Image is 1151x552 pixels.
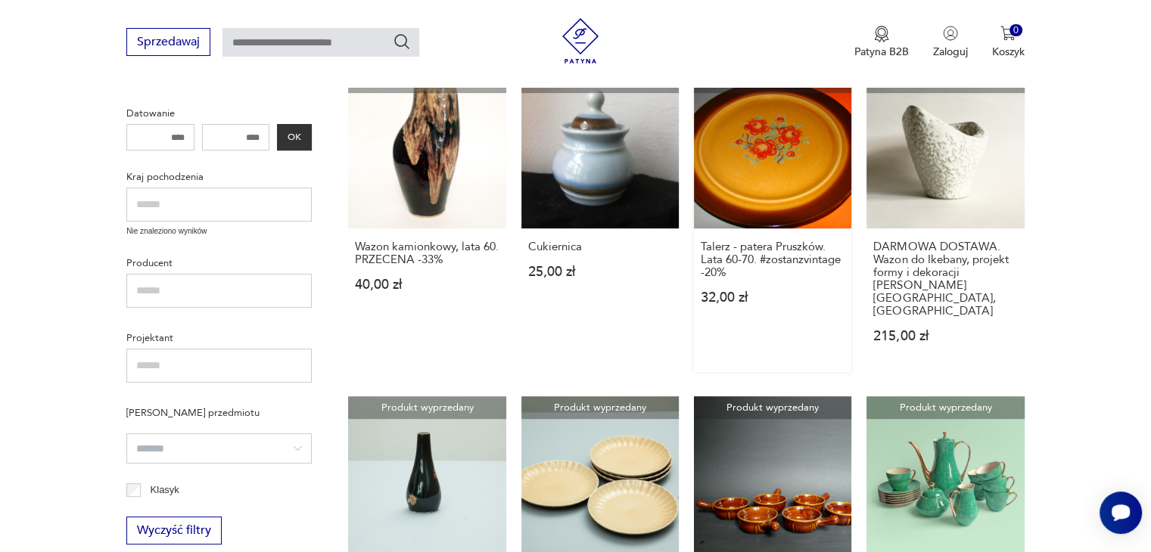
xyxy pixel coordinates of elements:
[126,105,312,122] p: Datowanie
[854,26,909,59] a: Ikona medaluPatyna B2B
[126,330,312,346] p: Projektant
[151,482,179,498] p: Klasyk
[126,255,312,271] p: Producent
[873,240,1017,318] h3: DARMOWA DOSTAWA. Wazon do Ikebany, projekt formy i dekoracji [PERSON_NAME][GEOGRAPHIC_DATA], [GEO...
[992,26,1025,59] button: 0Koszyk
[126,28,210,56] button: Sprzedawaj
[854,26,909,59] button: Patyna B2B
[348,70,506,371] a: Produkt wyprzedanyWazon kamionkowy, lata 60. PRZECENA -33%Wazon kamionkowy, lata 60. PRZECENA -33...
[854,45,909,59] p: Patyna B2B
[558,18,603,64] img: Patyna - sklep z meblami i dekoracjami vintage
[1100,492,1142,534] iframe: Smartsupp widget button
[528,265,672,278] p: 25,00 zł
[933,26,968,59] button: Zaloguj
[126,405,312,421] p: [PERSON_NAME] przedmiotu
[1009,24,1022,37] div: 0
[277,124,312,150] button: OK
[126,516,222,544] button: Wyczyść filtry
[873,330,1017,343] p: 215,00 zł
[943,26,958,41] img: Ikonka użytkownika
[355,240,499,266] h3: Wazon kamionkowy, lata 60. PRZECENA -33%
[933,45,968,59] p: Zaloguj
[701,291,845,304] p: 32,00 zł
[528,240,672,253] h3: Cukiernica
[355,278,499,291] p: 40,00 zł
[126,169,312,185] p: Kraj pochodzenia
[521,70,679,371] a: Produkt wyprzedanyCukiernicaCukiernica25,00 zł
[1000,26,1016,41] img: Ikona koszyka
[694,70,851,371] a: Produkt wyprzedanyTalerz - patera Pruszków. Lata 60-70. #zostanzvintage -20%Talerz - patera Prusz...
[126,225,312,237] p: Nie znaleziono wyników
[393,33,411,51] button: Szukaj
[874,26,889,42] img: Ikona medalu
[126,38,210,48] a: Sprzedawaj
[866,70,1024,371] a: Produkt wyprzedanyDARMOWA DOSTAWA. Wazon do Ikebany, projekt formy i dekoracji W. Gołajewska, Pru...
[992,45,1025,59] p: Koszyk
[701,240,845,279] h3: Talerz - patera Pruszków. Lata 60-70. #zostanzvintage -20%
